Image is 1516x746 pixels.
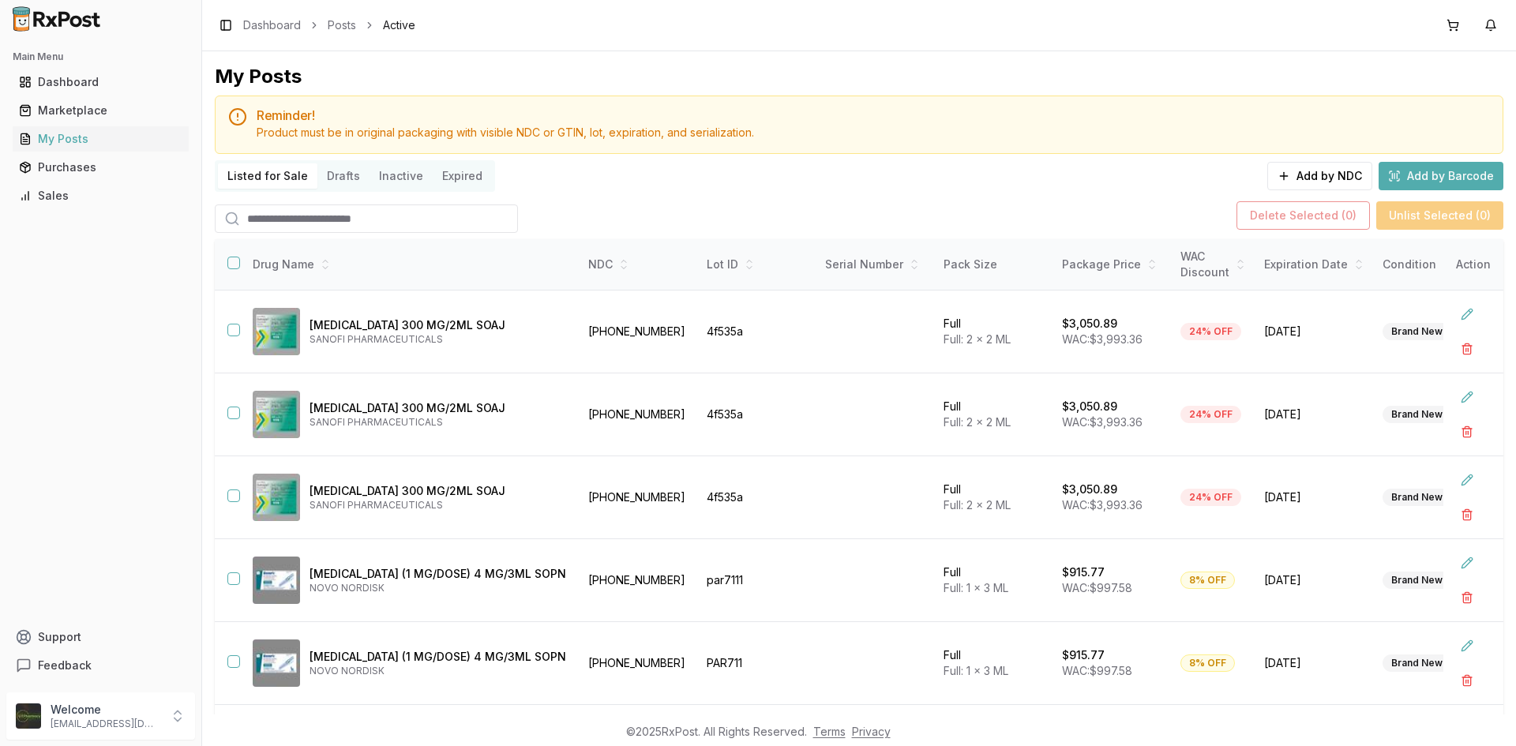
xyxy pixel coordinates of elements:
[1062,399,1117,414] p: $3,050.89
[1453,300,1481,328] button: Edit
[317,163,370,189] button: Drafts
[310,665,566,677] p: NOVO NORDISK
[13,51,189,63] h2: Main Menu
[13,96,189,125] a: Marketplace
[215,64,302,89] div: My Posts
[1062,332,1143,346] span: WAC: $3,993.36
[1267,162,1372,190] button: Add by NDC
[253,391,300,438] img: Dupixent 300 MG/2ML SOAJ
[310,317,566,333] p: [MEDICAL_DATA] 300 MG/2ML SOAJ
[310,416,566,429] p: SANOFI PHARMACEUTICALS
[579,291,697,373] td: [PHONE_NUMBER]
[697,456,816,539] td: 4f535a
[944,415,1011,429] span: Full: 2 x 2 ML
[6,183,195,208] button: Sales
[1383,572,1451,589] div: Brand New
[1383,406,1451,423] div: Brand New
[253,639,300,687] img: Ozempic (1 MG/DOSE) 4 MG/3ML SOPN
[579,456,697,539] td: [PHONE_NUMBER]
[310,499,566,512] p: SANOFI PHARMACEUTICALS
[944,498,1011,512] span: Full: 2 x 2 ML
[19,131,182,147] div: My Posts
[6,126,195,152] button: My Posts
[1443,239,1503,291] th: Action
[934,622,1053,705] td: Full
[257,125,1490,141] div: Product must be in original packaging with visible NDC or GTIN, lot, expiration, and serialization.
[813,725,846,738] a: Terms
[1453,466,1481,494] button: Edit
[1453,418,1481,446] button: Delete
[1264,572,1364,588] span: [DATE]
[1264,324,1364,339] span: [DATE]
[328,17,356,33] a: Posts
[934,373,1053,456] td: Full
[253,474,300,521] img: Dupixent 300 MG/2ML SOAJ
[944,664,1008,677] span: Full: 1 x 3 ML
[1062,647,1105,663] p: $915.77
[218,163,317,189] button: Listed for Sale
[697,622,816,705] td: PAR711
[1453,335,1481,363] button: Delete
[433,163,492,189] button: Expired
[825,257,925,272] div: Serial Number
[1062,581,1132,594] span: WAC: $997.58
[697,291,816,373] td: 4f535a
[944,581,1008,594] span: Full: 1 x 3 ML
[13,68,189,96] a: Dashboard
[1383,654,1451,672] div: Brand New
[1453,383,1481,411] button: Edit
[1062,564,1105,580] p: $915.77
[1453,632,1481,660] button: Edit
[13,182,189,210] a: Sales
[934,456,1053,539] td: Full
[1264,407,1364,422] span: [DATE]
[253,557,300,604] img: Ozempic (1 MG/DOSE) 4 MG/3ML SOPN
[1453,666,1481,695] button: Delete
[1062,415,1143,429] span: WAC: $3,993.36
[6,623,195,651] button: Support
[579,373,697,456] td: [PHONE_NUMBER]
[253,257,566,272] div: Drug Name
[1180,249,1245,280] div: WAC Discount
[6,69,195,95] button: Dashboard
[1062,257,1161,272] div: Package Price
[588,257,688,272] div: NDC
[1180,572,1235,589] div: 8% OFF
[51,702,160,718] p: Welcome
[1062,498,1143,512] span: WAC: $3,993.36
[1062,316,1117,332] p: $3,050.89
[1264,655,1364,671] span: [DATE]
[697,539,816,622] td: par7111
[934,539,1053,622] td: Full
[852,725,891,738] a: Privacy
[310,333,566,346] p: SANOFI PHARMACEUTICALS
[19,188,182,204] div: Sales
[1383,323,1451,340] div: Brand New
[310,582,566,594] p: NOVO NORDISK
[579,622,697,705] td: [PHONE_NUMBER]
[579,539,697,622] td: [PHONE_NUMBER]
[1180,654,1235,672] div: 8% OFF
[19,159,182,175] div: Purchases
[1180,323,1241,340] div: 24% OFF
[1373,239,1492,291] th: Condition
[253,308,300,355] img: Dupixent 300 MG/2ML SOAJ
[257,109,1490,122] h5: Reminder!
[19,74,182,90] div: Dashboard
[243,17,301,33] a: Dashboard
[13,125,189,153] a: My Posts
[6,155,195,180] button: Purchases
[1264,257,1364,272] div: Expiration Date
[1379,162,1503,190] button: Add by Barcode
[6,6,107,32] img: RxPost Logo
[310,483,566,499] p: [MEDICAL_DATA] 300 MG/2ML SOAJ
[310,400,566,416] p: [MEDICAL_DATA] 300 MG/2ML SOAJ
[1180,406,1241,423] div: 24% OFF
[697,373,816,456] td: 4f535a
[51,718,160,730] p: [EMAIL_ADDRESS][DOMAIN_NAME]
[19,103,182,118] div: Marketplace
[370,163,433,189] button: Inactive
[1062,482,1117,497] p: $3,050.89
[934,239,1053,291] th: Pack Size
[383,17,415,33] span: Active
